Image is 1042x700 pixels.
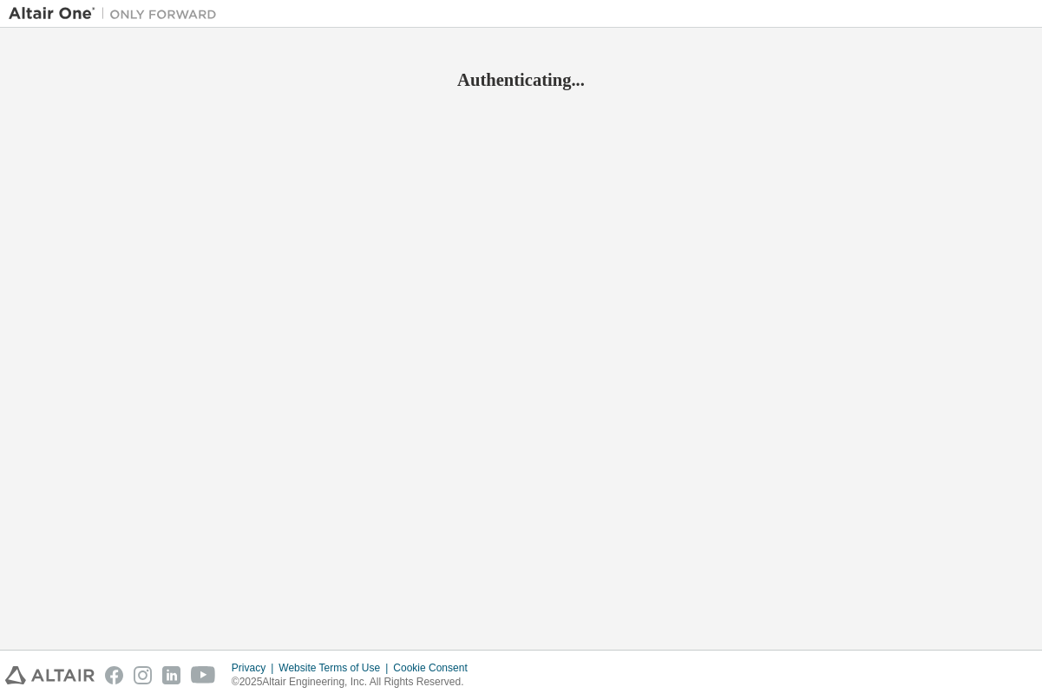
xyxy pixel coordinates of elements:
img: youtube.svg [191,666,216,684]
div: Privacy [232,661,279,675]
p: © 2025 Altair Engineering, Inc. All Rights Reserved. [232,675,478,690]
img: instagram.svg [134,666,152,684]
img: linkedin.svg [162,666,180,684]
img: facebook.svg [105,666,123,684]
img: altair_logo.svg [5,666,95,684]
div: Website Terms of Use [279,661,393,675]
div: Cookie Consent [393,661,477,675]
h2: Authenticating... [9,69,1033,91]
img: Altair One [9,5,226,23]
